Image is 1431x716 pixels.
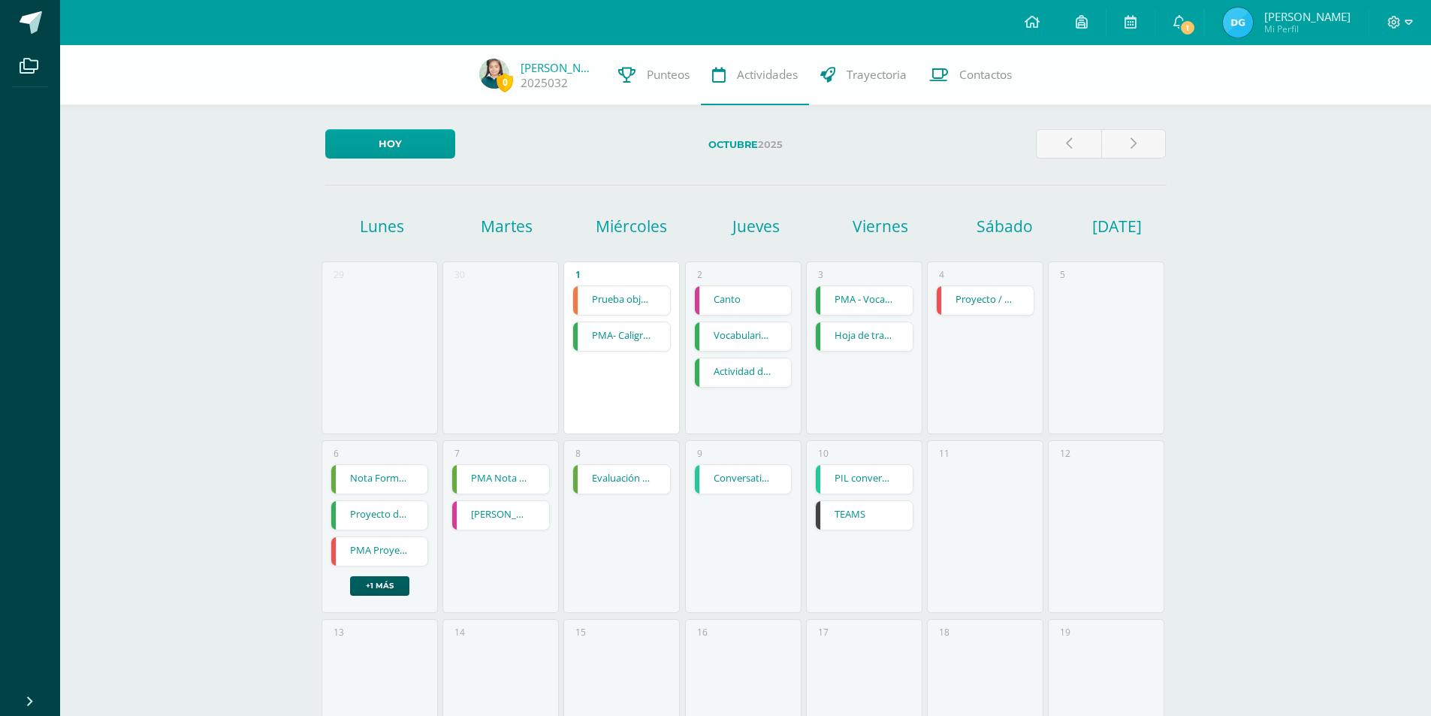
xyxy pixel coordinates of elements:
div: Actividad de cierre | Tarea [694,358,792,388]
div: Nota Formativa 9 Mini voleibol. | Tarea [331,464,429,494]
div: 7 [454,447,460,460]
h1: Viernes [820,216,940,237]
strong: Octubre [708,139,758,150]
a: Evaluación Sumativa [573,465,670,494]
a: PMA Nota Formativa 9 [452,465,549,494]
div: 3 [818,268,823,281]
div: 29 [334,268,344,281]
h1: Sábado [945,216,1065,237]
div: TEAMS | Tarea [815,500,913,530]
a: Conversation [695,465,792,494]
a: Contactos [918,45,1023,105]
div: 18 [939,626,949,639]
div: 11 [939,447,949,460]
h1: [DATE] [1092,216,1111,237]
span: 0 [497,73,513,92]
span: Punteos [647,67,690,83]
a: Hoja de trabajo - Sumativa [816,322,913,351]
div: 6 [334,447,339,460]
span: Actividades [737,67,798,83]
div: Evaluación Sumativa | Tarea [572,464,671,494]
a: Proyecto de lectura - Sumativa [331,501,428,530]
a: Prueba objetiva [573,286,670,315]
div: Vocabulario 2 | Tarea [694,322,792,352]
label: 2025 [467,129,1024,160]
div: Proyecto / Mi empresa | Tarea [936,285,1034,316]
div: 10 [818,447,829,460]
div: 1 [575,268,581,281]
span: Contactos [959,67,1012,83]
span: Mi Perfil [1264,23,1351,35]
a: TEAMS [816,501,913,530]
a: PIL conversation [816,465,913,494]
div: Prueba objetiva | Tarea [572,285,671,316]
span: 1 [1179,20,1196,36]
h1: Lunes [322,216,442,237]
a: Punteos [607,45,701,105]
a: PMA - Vocabulario 2 [816,286,913,315]
div: PMA Proyecto / Mi empresa | Tarea [331,536,429,566]
div: Canto | Tarea [694,285,792,316]
h1: Martes [447,216,567,237]
div: Proyecto de lectura - Sumativa | Tarea [331,500,429,530]
a: [PERSON_NAME] - ojos [452,501,549,530]
span: Trayectoria [847,67,907,83]
h1: Jueves [696,216,816,237]
div: 30 [454,268,465,281]
div: 12 [1060,447,1070,460]
div: 16 [697,626,708,639]
a: Hoy [325,129,455,159]
a: +1 más [350,576,409,596]
div: 2 [697,268,702,281]
a: Actividades [701,45,809,105]
img: 13172efc1a6e7b10f9030bb458c0a11b.png [1223,8,1253,38]
div: 5 [1060,268,1065,281]
div: Conversation | Tarea [694,464,792,494]
a: Trayectoria [809,45,918,105]
div: Rodolfo Abularach - ojos | Tarea [451,500,550,530]
div: PMA Nota Formativa 9 | Tarea [451,464,550,494]
a: Vocabulario 2 [695,322,792,351]
a: Canto [695,286,792,315]
div: PMA- Caligrafía 4 | Tarea [572,322,671,352]
a: Nota Formativa 9 Mini voleibol. [331,465,428,494]
div: Hoja de trabajo - Sumativa | Tarea [815,322,913,352]
h1: Miércoles [571,216,691,237]
img: 032c65e5936db217350e808bf76b3054.png [479,59,509,89]
a: PMA Proyecto / Mi empresa [331,537,428,566]
div: PIL conversation | Tarea [815,464,913,494]
a: PMA- Caligrafía 4 [573,322,670,351]
div: 17 [818,626,829,639]
div: 9 [697,447,702,460]
span: [PERSON_NAME] [1264,9,1351,24]
a: [PERSON_NAME] [521,60,596,75]
div: 4 [939,268,944,281]
a: Proyecto / Mi empresa [937,286,1034,315]
div: 14 [454,626,465,639]
div: 8 [575,447,581,460]
a: 2025032 [521,75,568,91]
div: 13 [334,626,344,639]
div: PMA - Vocabulario 2 | Tarea [815,285,913,316]
a: Actividad de cierre [695,358,792,387]
div: 19 [1060,626,1070,639]
div: 15 [575,626,586,639]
